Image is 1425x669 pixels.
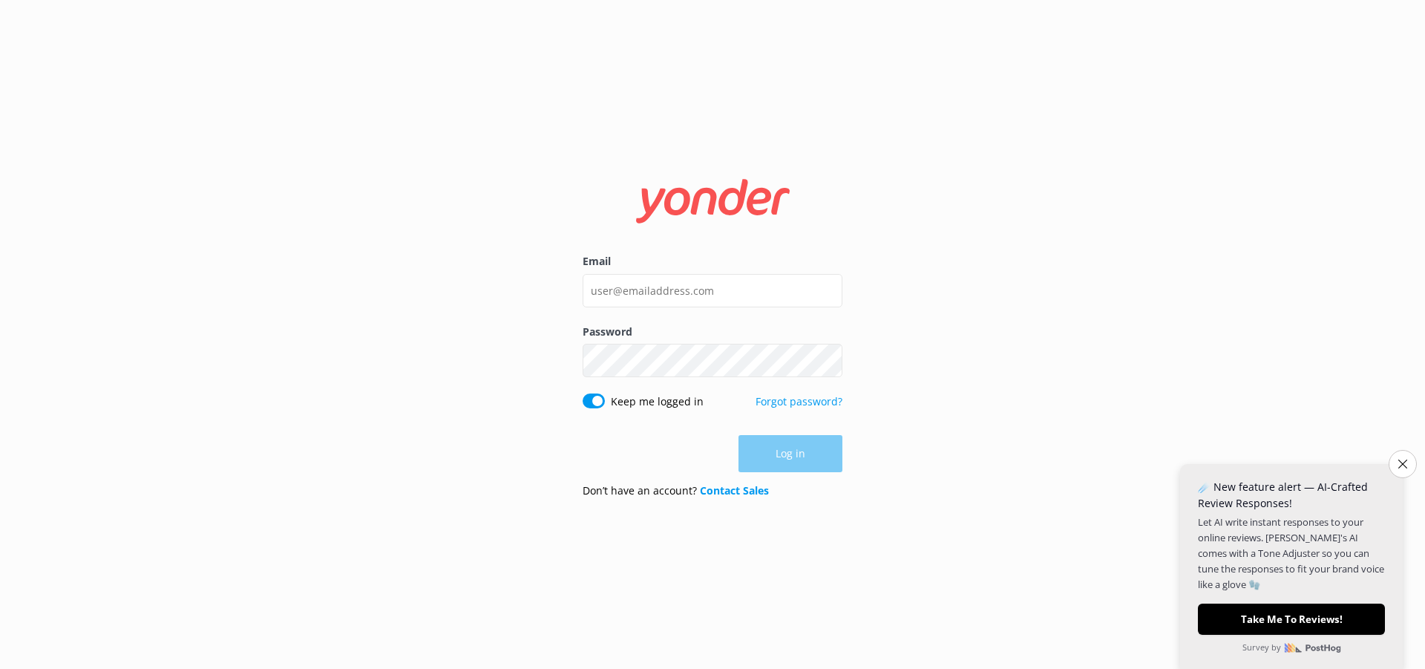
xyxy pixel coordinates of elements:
a: Contact Sales [700,483,769,497]
label: Password [583,324,842,340]
input: user@emailaddress.com [583,274,842,307]
p: Don’t have an account? [583,483,769,499]
a: Forgot password? [756,394,842,408]
label: Email [583,253,842,270]
button: Show password [813,346,842,376]
label: Keep me logged in [611,394,704,410]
